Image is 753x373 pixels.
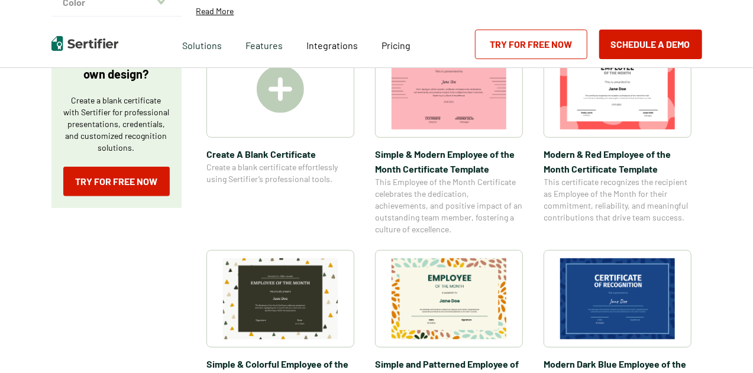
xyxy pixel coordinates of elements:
[544,40,691,235] a: Modern & Red Employee of the Month Certificate TemplateModern & Red Employee of the Month Certifi...
[544,176,691,223] span: This certificate recognizes the recipient as Employee of the Month for their commitment, reliabil...
[544,147,691,176] span: Modern & Red Employee of the Month Certificate Template
[196,5,234,17] p: Read More
[392,48,506,129] img: Simple & Modern Employee of the Month Certificate Template
[560,258,675,339] img: Modern Dark Blue Employee of the Month Certificate Template
[206,161,354,185] span: Create a blank certificate effortlessly using Sertifier’s professional tools.
[375,176,523,235] span: This Employee of the Month Certificate celebrates the dedication, achievements, and positive impa...
[206,147,354,161] span: Create A Blank Certificate
[223,258,338,339] img: Simple & Colorful Employee of the Month Certificate Template
[257,66,304,113] img: Create A Blank Certificate
[392,258,506,339] img: Simple and Patterned Employee of the Month Certificate Template
[63,95,170,154] p: Create a blank certificate with Sertifier for professional presentations, credentials, and custom...
[182,37,222,51] span: Solutions
[306,37,358,51] a: Integrations
[63,167,170,196] a: Try for Free Now
[375,147,523,176] span: Simple & Modern Employee of the Month Certificate Template
[475,30,587,59] a: Try for Free Now
[382,40,411,51] span: Pricing
[382,37,411,51] a: Pricing
[306,40,358,51] span: Integrations
[245,37,283,51] span: Features
[51,36,118,51] img: Sertifier | Digital Credentialing Platform
[375,40,523,235] a: Simple & Modern Employee of the Month Certificate TemplateSimple & Modern Employee of the Month C...
[560,48,675,129] img: Modern & Red Employee of the Month Certificate Template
